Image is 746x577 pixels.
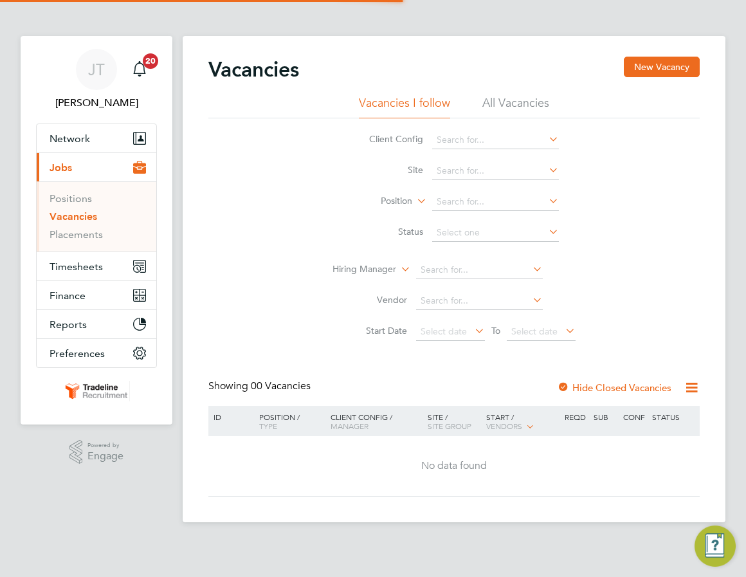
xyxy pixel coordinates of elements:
a: Vacancies [50,210,97,223]
label: Hide Closed Vacancies [557,381,671,394]
li: Vacancies I follow [359,95,450,118]
a: Powered byEngage [69,440,124,464]
button: Network [37,124,156,152]
span: Finance [50,289,86,302]
label: Start Date [333,325,407,336]
div: Conf [620,406,649,428]
span: Vendors [486,421,522,431]
button: Preferences [37,339,156,367]
button: Finance [37,281,156,309]
button: New Vacancy [624,57,700,77]
a: Go to home page [36,381,157,401]
span: To [487,322,504,339]
span: Site Group [428,421,471,431]
button: Reports [37,310,156,338]
span: Timesheets [50,261,103,273]
label: Vendor [333,294,407,306]
span: Powered by [87,440,123,451]
div: No data found [210,459,698,473]
button: Engage Resource Center [695,526,736,567]
span: Engage [87,451,123,462]
label: Client Config [349,133,423,145]
a: JT[PERSON_NAME] [36,49,157,111]
button: Jobs [37,153,156,181]
input: Search for... [432,131,559,149]
label: Hiring Manager [322,263,396,276]
div: Jobs [37,181,156,252]
a: 20 [127,49,152,90]
a: Placements [50,228,103,241]
div: Client Config / [327,406,425,437]
input: Search for... [416,261,543,279]
input: Search for... [432,162,559,180]
span: Select date [511,325,558,337]
div: Start / [483,406,561,438]
span: Manager [331,421,368,431]
span: 20 [143,53,158,69]
button: Timesheets [37,252,156,280]
div: Reqd [561,406,590,428]
span: Select date [421,325,467,337]
label: Position [338,195,412,208]
label: Site [349,164,423,176]
h2: Vacancies [208,57,299,82]
span: Type [259,421,277,431]
span: Network [50,133,90,145]
div: Sub [590,406,619,428]
div: Showing [208,380,313,393]
div: Position / [250,406,327,437]
li: All Vacancies [482,95,549,118]
img: tradelinerecruitment-logo-retina.png [63,381,130,401]
input: Search for... [432,193,559,211]
span: Jobs [50,161,72,174]
input: Select one [432,224,559,242]
input: Search for... [416,292,543,310]
span: JT [88,61,105,78]
span: Reports [50,318,87,331]
div: ID [210,406,250,428]
nav: Main navigation [21,36,172,425]
label: Status [349,226,423,237]
div: Site / [424,406,483,437]
span: Preferences [50,347,105,360]
a: Positions [50,192,92,205]
span: Jemima Topping [36,95,157,111]
span: 00 Vacancies [251,380,311,392]
div: Status [649,406,698,428]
